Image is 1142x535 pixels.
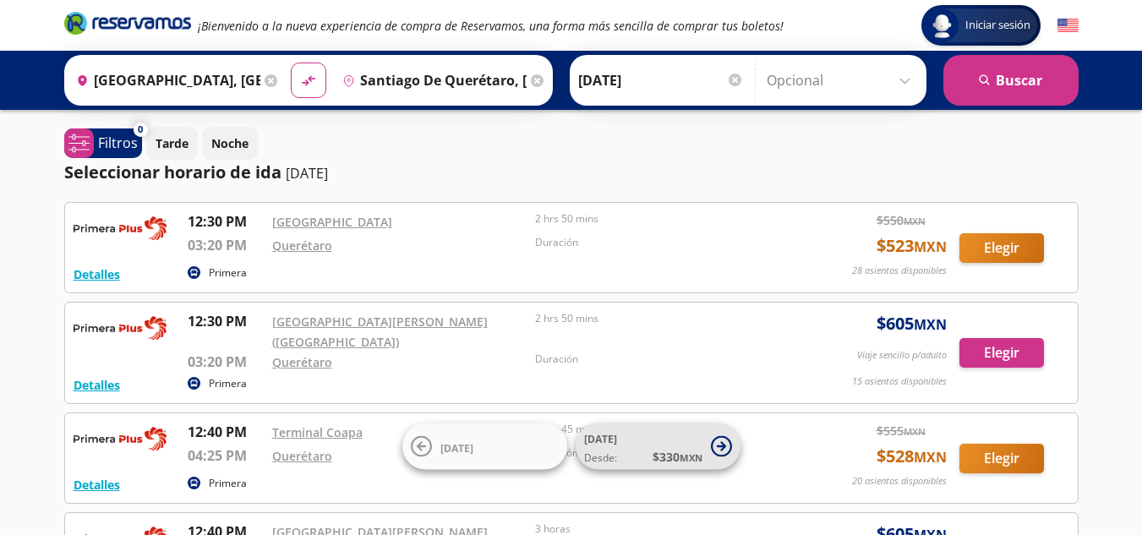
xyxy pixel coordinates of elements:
p: Noche [211,134,249,152]
p: 2 hrs 50 mins [535,211,790,227]
i: Brand Logo [64,10,191,35]
button: Buscar [943,55,1079,106]
p: Tarde [156,134,189,152]
p: Filtros [98,133,138,153]
span: $ 330 [653,448,702,466]
p: 3 hrs 45 mins [535,422,790,437]
span: $ 605 [877,311,947,336]
p: Duración [535,352,790,367]
button: Elegir [959,338,1044,368]
button: English [1057,15,1079,36]
a: [GEOGRAPHIC_DATA] [272,214,392,230]
p: 04:25 PM [188,445,264,466]
span: $ 550 [877,211,926,229]
input: Opcional [767,59,918,101]
img: RESERVAMOS [74,422,167,456]
p: Viaje sencillo p/adulto [857,348,947,363]
button: Detalles [74,376,120,394]
button: Detalles [74,265,120,283]
p: Duración [535,235,790,250]
button: Tarde [146,127,198,160]
a: Querétaro [272,448,332,464]
p: Seleccionar horario de ida [64,160,281,185]
a: Querétaro [272,237,332,254]
input: Buscar Origen [69,59,260,101]
button: 0Filtros [64,128,142,158]
button: [DATE]Desde:$330MXN [576,423,740,470]
button: Detalles [74,476,120,494]
a: [GEOGRAPHIC_DATA][PERSON_NAME] ([GEOGRAPHIC_DATA]) [272,314,488,350]
p: Primera [209,376,247,391]
span: [DATE] [584,432,617,446]
a: Brand Logo [64,10,191,41]
p: 12:30 PM [188,311,264,331]
p: 15 asientos disponibles [852,374,947,389]
p: 03:20 PM [188,352,264,372]
img: RESERVAMOS [74,211,167,245]
p: 28 asientos disponibles [852,264,947,278]
img: RESERVAMOS [74,311,167,345]
a: Querétaro [272,354,332,370]
small: MXN [904,215,926,227]
p: [DATE] [286,163,328,183]
button: Elegir [959,233,1044,263]
small: MXN [680,451,702,464]
small: MXN [914,237,947,256]
small: MXN [914,448,947,467]
span: [DATE] [440,440,473,455]
button: [DATE] [402,423,567,470]
span: $ 555 [877,422,926,439]
p: 20 asientos disponibles [852,474,947,489]
em: ¡Bienvenido a la nueva experiencia de compra de Reservamos, una forma más sencilla de comprar tus... [198,18,784,34]
span: $ 528 [877,444,947,469]
p: Primera [209,265,247,281]
p: Primera [209,476,247,491]
small: MXN [914,315,947,334]
input: Buscar Destino [336,59,527,101]
button: Elegir [959,444,1044,473]
span: $ 523 [877,233,947,259]
span: Iniciar sesión [959,17,1037,34]
span: Desde: [584,450,617,466]
p: 03:20 PM [188,235,264,255]
p: 2 hrs 50 mins [535,311,790,326]
p: 12:40 PM [188,422,264,442]
button: Noche [202,127,258,160]
small: MXN [904,425,926,438]
a: Terminal Coapa [272,424,363,440]
span: 0 [138,123,143,137]
p: 12:30 PM [188,211,264,232]
input: Elegir Fecha [578,59,744,101]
